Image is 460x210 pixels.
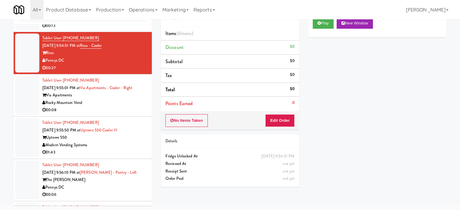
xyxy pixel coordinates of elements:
[283,168,295,174] span: not yet
[181,30,192,37] ng-pluralize: items
[80,127,117,133] a: Uptown 550 Cooler #1
[42,191,147,199] div: 00:06
[337,18,373,29] button: New Window
[42,149,147,156] div: 01:43
[290,71,295,79] div: $0
[42,127,80,133] span: [DATE] 9:55:50 PM at
[290,85,295,93] div: $0
[80,85,132,91] a: Via Apartments - Cooler - Right
[165,30,193,37] span: Items
[165,175,295,183] div: Order Paid
[42,99,147,107] div: Rocky Mountain Vend
[61,120,99,125] span: · [PHONE_NUMBER]
[292,99,295,107] div: 0
[165,168,295,175] div: Receipt Sent
[42,134,147,141] div: Uptown 550
[265,114,295,127] button: Edit Order
[283,176,295,181] span: not yet
[14,117,152,159] li: Tablet User· [PHONE_NUMBER][DATE] 9:55:50 PM atUptown 550 Cooler #1Uptown 550Modern Vending Syste...
[165,114,208,127] button: No Items Taken
[165,15,295,20] h5: Pennys DC
[261,153,295,160] div: [DATE] 9:54:51 PM
[42,22,147,30] div: 00:13
[290,57,295,65] div: $0
[14,74,152,117] li: Tablet User· [PHONE_NUMBER][DATE] 9:55:01 PM atVia Apartments - Cooler - RightVia ApartmentsRocky...
[42,49,147,57] div: Resa
[61,204,99,210] span: · [PHONE_NUMBER]
[14,5,24,15] img: Micromart
[165,137,295,145] div: Details
[165,160,295,168] div: Reviewed At
[14,32,152,74] li: Tablet User· [PHONE_NUMBER][DATE] 9:54:51 PM atResa - CoolerResaPennys DC00:37
[313,18,334,29] button: Play
[42,57,147,64] div: Pennys DC
[61,35,99,41] span: · [PHONE_NUMBER]
[165,153,295,160] div: Fridge Unlocked At
[283,161,295,166] span: not yet
[290,43,295,50] div: $0
[42,204,99,210] a: Tablet User· [PHONE_NUMBER]
[80,170,137,175] a: [PERSON_NAME] - Pantry - Left
[42,184,147,191] div: Pennys DC
[80,43,102,49] a: Resa - Cooler
[42,170,80,175] span: [DATE] 9:56:10 PM at
[165,72,172,79] span: Tax
[42,77,99,83] a: Tablet User· [PHONE_NUMBER]
[165,58,183,65] span: Subtotal
[42,92,147,99] div: Via Apartments
[42,64,147,72] div: 00:37
[42,106,147,114] div: 00:08
[61,162,99,168] span: · [PHONE_NUMBER]
[42,35,99,41] a: Tablet User· [PHONE_NUMBER]
[42,176,147,184] div: The [PERSON_NAME]
[61,77,99,83] span: · [PHONE_NUMBER]
[42,43,80,48] span: [DATE] 9:54:51 PM at
[42,120,99,125] a: Tablet User· [PHONE_NUMBER]
[165,44,184,51] span: Discount
[14,159,152,201] li: Tablet User· [PHONE_NUMBER][DATE] 9:56:10 PM at[PERSON_NAME] - Pantry - LeftThe [PERSON_NAME]Penn...
[165,100,193,107] span: Points Earned
[177,30,194,37] span: (0 )
[42,162,99,168] a: Tablet User· [PHONE_NUMBER]
[42,85,80,91] span: [DATE] 9:55:01 PM at
[165,86,175,93] span: Total
[42,141,147,149] div: Modern Vending Systems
